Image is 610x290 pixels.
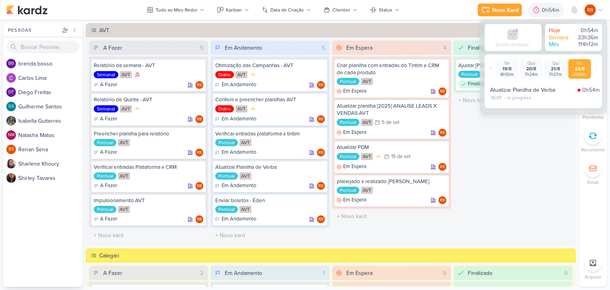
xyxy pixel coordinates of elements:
img: tracking [577,89,581,92]
div: R e n a n S e n a [18,145,83,154]
div: Em Andamento [215,115,256,123]
div: AVT [120,71,132,78]
div: Responsável: Rogerio Bispo [317,215,325,223]
div: A Fazer [103,269,122,277]
div: Mês [549,41,573,48]
div: Prioridade Média [249,71,257,79]
div: AVT [118,139,130,146]
div: S h i r l e y T a v a r e s [18,174,83,182]
div: Prioridade Média [374,153,382,160]
input: + Novo kard [334,211,450,222]
p: RB [197,83,202,87]
div: Rogerio Bispo [195,215,203,223]
div: I s a b e l l a G u t i e r r e s [18,117,83,125]
div: - [502,94,507,101]
div: 8h50m [497,72,517,77]
p: A Fazer [100,215,117,223]
div: Pontual [337,187,359,194]
div: AVT [361,78,373,85]
div: 21/8 [546,66,565,72]
div: Rogerio Bispo [317,115,325,123]
div: Qui [546,61,565,66]
div: 7h24m [521,72,541,77]
div: 10:07 [490,94,502,101]
div: Responsável: Rogerio Bispo [317,182,325,190]
div: Sex [570,61,589,66]
div: Rogerio Bispo [195,115,203,123]
div: in progress [507,94,531,101]
p: Arquivo [585,273,601,280]
div: Atualizar PDM [337,144,446,151]
div: Semanal [94,71,118,78]
div: Qua [521,61,541,66]
div: N a t a s h a M a t o s [18,131,83,139]
div: 114h12m [574,41,598,48]
div: Rogerio Bispo [317,182,325,190]
div: 15 de set [391,154,411,159]
p: Em Andamento [222,215,256,223]
input: + Novo kard [455,95,571,106]
div: C a r l o s L i m a [18,74,83,82]
div: Em Espera [337,87,367,95]
p: Em Andamento [222,115,256,123]
div: Responsável: Rogerio Bispo [438,87,446,95]
div: Em Andamento [215,182,256,190]
div: Em Espera [346,269,373,277]
input: Buscar Pessoas [6,41,79,53]
p: Pendente [583,114,604,121]
img: kardz.app [6,5,48,15]
div: Em Espera [346,44,373,52]
div: 0h54m [570,72,589,77]
p: Em Espera [343,196,367,204]
div: Rogerio Bispo [317,215,325,223]
div: Responsável: Rogerio Bispo [195,215,203,223]
div: Verificar entradas plataforma x tintim [215,130,325,137]
div: Em Espera [337,129,367,137]
div: 5 [197,44,207,52]
p: Recorrente [581,146,605,153]
div: Enviar boletos - Éden [215,197,325,204]
div: A Fazer [94,149,117,157]
div: Em Andamento [225,269,262,277]
p: Em Espera [343,163,367,171]
div: Responsável: Rogerio Bispo [317,81,325,89]
div: 4 [440,44,450,52]
div: 0 [440,269,450,277]
p: Finalizado [468,80,490,88]
div: Hoje [549,27,573,34]
div: AVT [361,187,373,194]
div: Pontual [337,119,359,126]
div: Pontual [215,206,238,213]
div: Pontual [458,71,481,78]
div: A Fazer [94,81,117,89]
p: RB [197,151,202,155]
div: G u i l h e r m e S a n t o s [18,102,83,111]
div: Atualizar Planilha de Verba [215,164,325,171]
div: Em Andamento [225,44,262,52]
div: Prioridade Média [249,105,257,113]
div: Guilherme Santos [6,102,16,111]
p: RS [9,147,14,152]
p: A Fazer [100,115,117,123]
div: Rogerio Bispo [438,129,446,137]
div: Pontual [215,172,238,180]
p: NM [8,133,15,137]
p: Email [587,179,599,186]
p: RB [197,218,202,222]
div: Responsável: Rogerio Bispo [317,115,325,123]
p: RB [319,218,323,222]
div: b r e n d a b o s s o [18,60,83,68]
div: Renan Sena [6,145,16,154]
div: 22/8 [570,66,589,72]
div: 2 [197,269,207,277]
div: Otimização das Campanhas - AVT [215,62,325,69]
div: Relatório de Quinta - AVT [94,96,203,103]
div: Atualizar Planilha de Verba [490,86,574,94]
div: Responsável: Rogerio Bispo [317,149,325,157]
div: Pontual [94,139,116,146]
div: Preencher planilha para relatório [94,130,203,137]
div: Diário [215,105,234,112]
img: Carlos Lima [6,73,16,83]
div: 0h54m [582,86,600,94]
div: Semana [549,34,573,41]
